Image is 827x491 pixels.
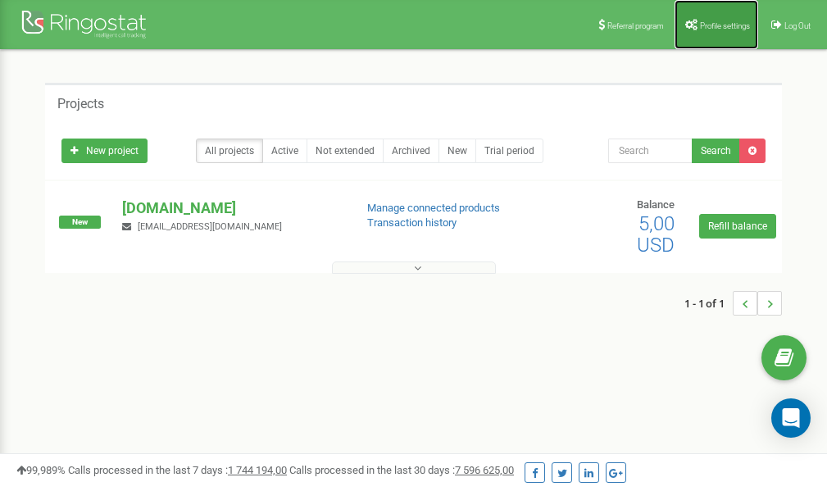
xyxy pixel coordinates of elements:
[455,464,514,476] u: 7 596 625,00
[684,291,733,316] span: 1 - 1 of 1
[68,464,287,476] span: Calls processed in the last 7 days :
[61,139,148,163] a: New project
[307,139,384,163] a: Not extended
[637,212,675,257] span: 5,00 USD
[289,464,514,476] span: Calls processed in the last 30 days :
[475,139,543,163] a: Trial period
[684,275,782,332] nav: ...
[608,139,693,163] input: Search
[122,198,340,219] p: [DOMAIN_NAME]
[59,216,101,229] span: New
[438,139,476,163] a: New
[637,198,675,211] span: Balance
[692,139,740,163] button: Search
[383,139,439,163] a: Archived
[196,139,263,163] a: All projects
[16,464,66,476] span: 99,989%
[367,202,500,214] a: Manage connected products
[262,139,307,163] a: Active
[784,21,811,30] span: Log Out
[228,464,287,476] u: 1 744 194,00
[771,398,811,438] div: Open Intercom Messenger
[607,21,664,30] span: Referral program
[138,221,282,232] span: [EMAIL_ADDRESS][DOMAIN_NAME]
[367,216,457,229] a: Transaction history
[699,214,776,239] a: Refill balance
[700,21,750,30] span: Profile settings
[57,97,104,111] h5: Projects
